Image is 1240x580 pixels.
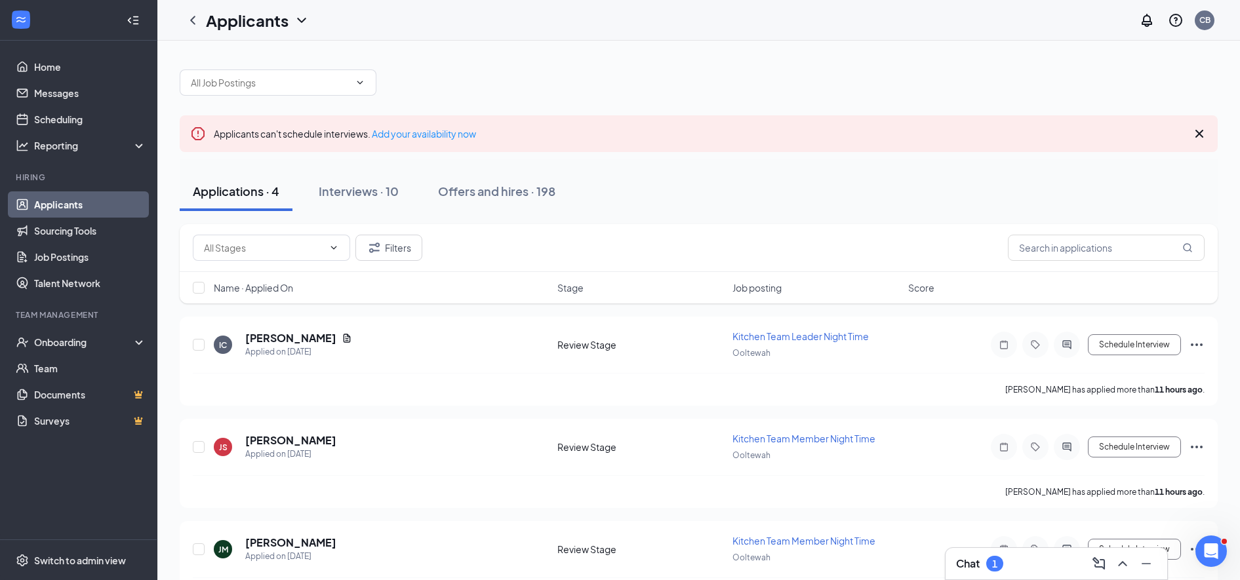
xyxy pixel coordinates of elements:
div: JS [219,442,228,453]
div: Switch to admin view [34,554,126,567]
button: ComposeMessage [1089,553,1110,574]
a: Sourcing Tools [34,218,146,244]
button: Schedule Interview [1088,334,1181,355]
a: Talent Network [34,270,146,296]
svg: Ellipses [1189,337,1205,353]
a: Home [34,54,146,80]
a: Add your availability now [372,128,476,140]
svg: Tag [1028,339,1043,350]
h5: [PERSON_NAME] [245,331,336,345]
span: Kitchen Team Member Night Time [732,433,875,444]
a: Applicants [34,191,146,218]
div: Applied on [DATE] [245,448,336,461]
svg: Tag [1028,442,1043,452]
svg: Settings [16,554,29,567]
button: Schedule Interview [1088,539,1181,560]
input: All Job Postings [191,75,350,90]
a: Team [34,355,146,381]
b: 11 hours ago [1155,487,1203,497]
div: JM [218,544,228,555]
svg: ChevronLeft [185,12,201,28]
span: Applicants can't schedule interviews. [214,128,476,140]
div: Applied on [DATE] [245,345,352,358]
div: Review Stage [557,440,725,454]
svg: UserCheck [16,336,29,349]
span: Ooltewah [732,348,770,358]
svg: Cross [1191,126,1207,142]
p: [PERSON_NAME] has applied more than . [1005,486,1205,497]
svg: Filter [367,240,382,256]
svg: ChevronDown [329,242,339,253]
div: Applications · 4 [193,183,279,199]
span: Score [908,281,934,294]
span: Name · Applied On [214,281,293,294]
button: Minimize [1136,553,1157,574]
div: Review Stage [557,543,725,556]
a: SurveysCrown [34,408,146,434]
div: Hiring [16,172,144,183]
svg: WorkstreamLogo [14,13,28,26]
button: ChevronUp [1112,553,1133,574]
p: [PERSON_NAME] has applied more than . [1005,384,1205,395]
button: Schedule Interview [1088,436,1181,457]
div: Team Management [16,309,144,320]
div: CB [1199,14,1210,26]
button: Filter Filters [355,235,422,261]
span: Ooltewah [732,552,770,562]
svg: Collapse [127,14,140,27]
svg: ActiveChat [1059,544,1075,554]
svg: Note [996,339,1012,350]
div: Reporting [34,139,147,152]
svg: ChevronUp [1115,556,1130,571]
div: IC [219,339,227,351]
svg: Minimize [1138,556,1154,571]
span: Ooltewah [732,450,770,460]
svg: ActiveChat [1059,442,1075,452]
h1: Applicants [206,9,289,31]
svg: Note [996,544,1012,554]
h3: Chat [956,556,980,571]
svg: Analysis [16,139,29,152]
span: Kitchen Team Leader Night Time [732,330,869,342]
a: Job Postings [34,244,146,270]
div: Applied on [DATE] [245,550,336,563]
svg: Ellipses [1189,541,1205,557]
svg: Ellipses [1189,439,1205,455]
b: 11 hours ago [1155,385,1203,395]
a: DocumentsCrown [34,381,146,408]
a: Messages [34,80,146,106]
div: Interviews · 10 [319,183,399,199]
svg: MagnifyingGlass [1182,242,1193,253]
a: Scheduling [34,106,146,132]
span: Job posting [732,281,782,294]
svg: QuestionInfo [1168,12,1184,28]
h5: [PERSON_NAME] [245,535,336,550]
input: All Stages [204,241,323,255]
div: Offers and hires · 198 [438,183,555,199]
h5: [PERSON_NAME] [245,433,336,448]
svg: Note [996,442,1012,452]
svg: Error [190,126,206,142]
svg: Document [342,333,352,343]
svg: Notifications [1139,12,1155,28]
span: Stage [557,281,584,294]
iframe: Intercom live chat [1195,535,1227,567]
svg: Tag [1028,544,1043,554]
svg: ChevronDown [355,77,365,88]
svg: ChevronDown [294,12,310,28]
svg: ActiveChat [1059,339,1075,350]
input: Search in applications [1008,235,1205,261]
div: Onboarding [34,336,135,349]
svg: ComposeMessage [1091,556,1107,571]
span: Kitchen Team Member Night Time [732,535,875,547]
div: Review Stage [557,338,725,351]
div: 1 [992,558,997,570]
